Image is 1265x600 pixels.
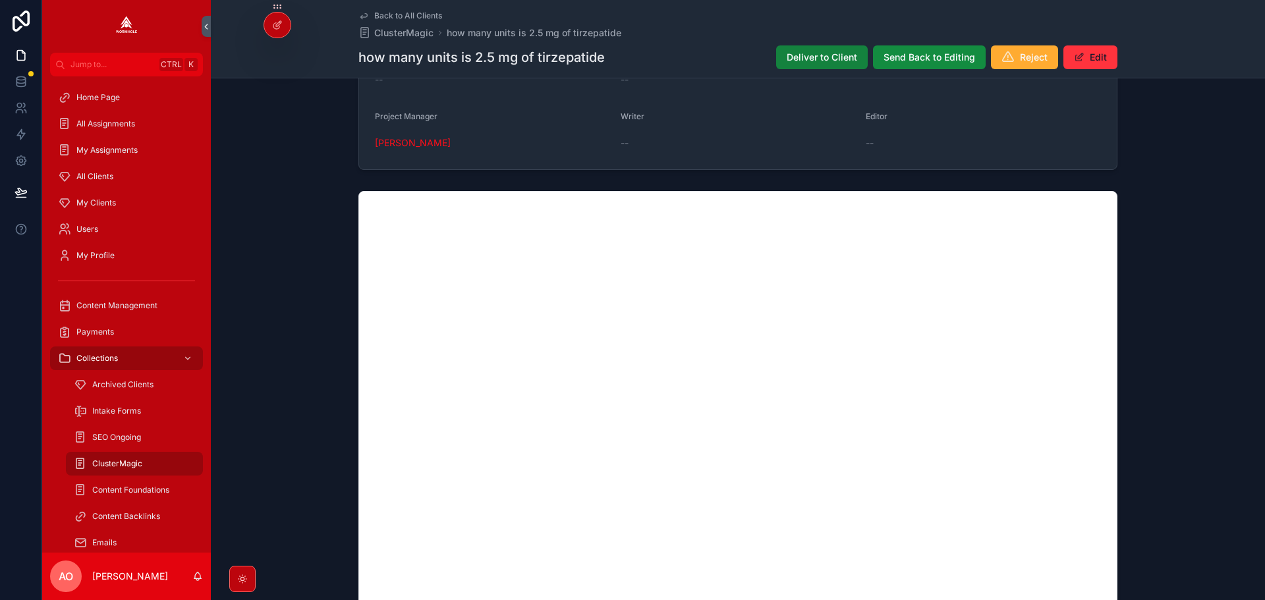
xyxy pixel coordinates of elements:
[66,478,203,502] a: Content Foundations
[66,452,203,476] a: ClusterMagic
[159,58,183,71] span: Ctrl
[76,145,138,155] span: My Assignments
[92,432,141,443] span: SEO Ongoing
[50,86,203,109] a: Home Page
[991,45,1058,69] button: Reject
[66,425,203,449] a: SEO Ongoing
[50,53,203,76] button: Jump to...CtrlK
[50,217,203,241] a: Users
[358,48,605,67] h1: how many units is 2.5 mg of tirzepatide
[76,171,113,182] span: All Clients
[50,346,203,370] a: Collections
[884,51,975,64] span: Send Back to Editing
[375,136,451,150] a: [PERSON_NAME]
[50,112,203,136] a: All Assignments
[621,111,644,121] span: Writer
[621,136,629,150] span: --
[76,327,114,337] span: Payments
[358,11,442,21] a: Back to All Clients
[50,320,203,344] a: Payments
[66,505,203,528] a: Content Backlinks
[66,531,203,555] a: Emails
[59,568,73,584] span: AO
[866,111,887,121] span: Editor
[358,26,434,40] a: ClusterMagic
[873,45,986,69] button: Send Back to Editing
[374,11,442,21] span: Back to All Clients
[787,51,857,64] span: Deliver to Client
[50,138,203,162] a: My Assignments
[186,59,196,70] span: K
[42,76,211,553] div: scrollable content
[1063,45,1117,69] button: Edit
[66,399,203,423] a: Intake Forms
[375,73,383,86] span: --
[92,485,169,495] span: Content Foundations
[50,244,203,267] a: My Profile
[76,224,98,234] span: Users
[50,191,203,215] a: My Clients
[92,537,117,548] span: Emails
[866,136,874,150] span: --
[66,373,203,396] a: Archived Clients
[76,300,157,311] span: Content Management
[76,250,115,261] span: My Profile
[70,59,154,70] span: Jump to...
[1020,51,1048,64] span: Reject
[76,198,116,208] span: My Clients
[374,26,434,40] span: ClusterMagic
[76,119,135,129] span: All Assignments
[76,353,118,364] span: Collections
[116,16,137,37] img: App logo
[92,458,142,469] span: ClusterMagic
[92,511,160,522] span: Content Backlinks
[50,165,203,188] a: All Clients
[92,406,141,416] span: Intake Forms
[50,294,203,317] a: Content Management
[76,92,120,103] span: Home Page
[621,73,629,86] span: --
[92,379,154,390] span: Archived Clients
[776,45,868,69] button: Deliver to Client
[92,570,168,583] p: [PERSON_NAME]
[447,26,621,40] a: how many units is 2.5 mg of tirzepatide
[375,111,437,121] span: Project Manager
